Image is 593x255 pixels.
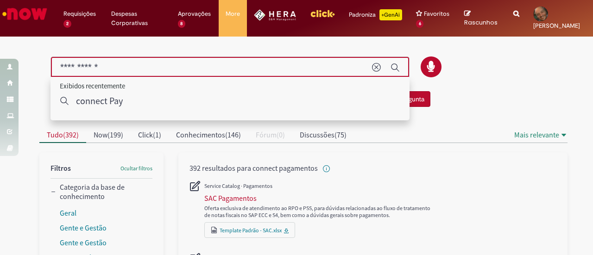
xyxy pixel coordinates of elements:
[63,20,71,28] span: 2
[310,6,335,20] img: click_logo_yellow_360x200.png
[416,20,424,28] span: 6
[464,18,498,27] span: Rascunhos
[254,9,296,21] img: HeraLogo.png
[226,9,240,19] span: More
[1,5,49,23] img: ServiceNow
[178,20,186,28] span: 8
[533,22,580,30] span: [PERSON_NAME]
[379,9,402,20] p: +GenAi
[63,9,96,19] span: Requisições
[111,9,164,28] span: Despesas Corporativas
[464,10,499,27] a: Rascunhos
[349,9,402,20] div: Padroniza
[178,9,211,19] span: Aprovações
[424,9,449,19] span: Favoritos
